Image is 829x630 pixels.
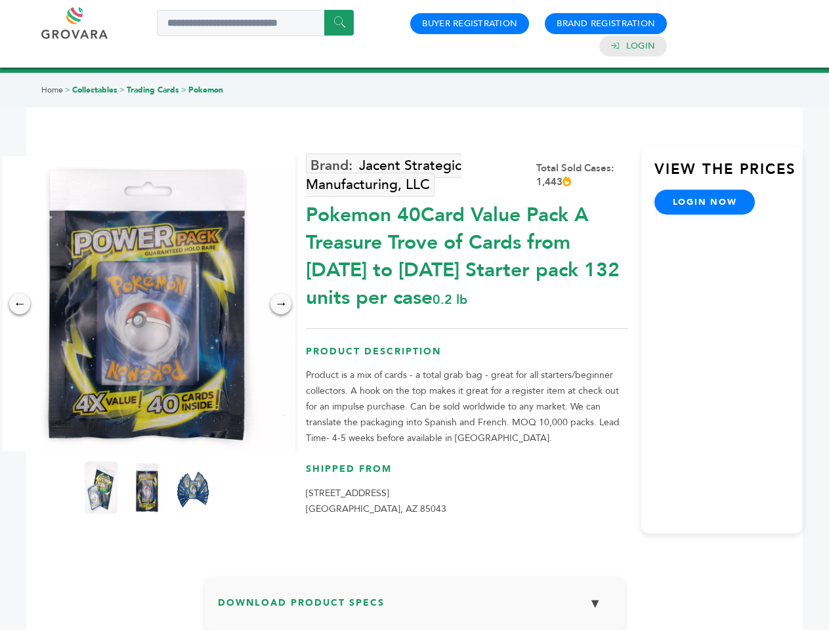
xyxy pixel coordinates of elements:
a: Login [626,40,655,52]
a: Collectables [72,85,117,95]
span: 0.2 lb [433,291,467,308]
a: Pokemon [188,85,223,95]
h3: Product Description [306,345,628,368]
a: Brand Registration [557,18,655,30]
button: ▼ [579,589,612,618]
a: Buyer Registration [422,18,517,30]
img: Pokemon 40-Card Value Pack – A Treasure Trove of Cards from 1996 to 2024 - Starter pack! 132 unit... [85,461,117,514]
div: ← [9,293,30,314]
div: Pokemon 40Card Value Pack A Treasure Trove of Cards from [DATE] to [DATE] Starter pack 132 units ... [306,195,628,312]
a: Jacent Strategic Manufacturing, LLC [306,154,461,197]
input: Search a product or brand... [157,10,354,36]
span: > [65,85,70,95]
p: Product is a mix of cards - a total grab bag - great for all starters/beginner collectors. A hook... [306,367,628,446]
a: login now [654,190,755,215]
div: → [270,293,291,314]
img: Pokemon 40-Card Value Pack – A Treasure Trove of Cards from 1996 to 2024 - Starter pack! 132 unit... [177,461,209,514]
a: Trading Cards [127,85,179,95]
span: > [181,85,186,95]
img: Pokemon 40-Card Value Pack – A Treasure Trove of Cards from 1996 to 2024 - Starter pack! 132 unit... [131,461,163,514]
a: Home [41,85,63,95]
div: Total Sold Cases: 1,443 [536,161,628,189]
h3: Shipped From [306,463,628,486]
p: [STREET_ADDRESS] [GEOGRAPHIC_DATA], AZ 85043 [306,486,628,517]
h3: Download Product Specs [218,589,612,627]
span: > [119,85,125,95]
h3: View the Prices [654,159,803,190]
